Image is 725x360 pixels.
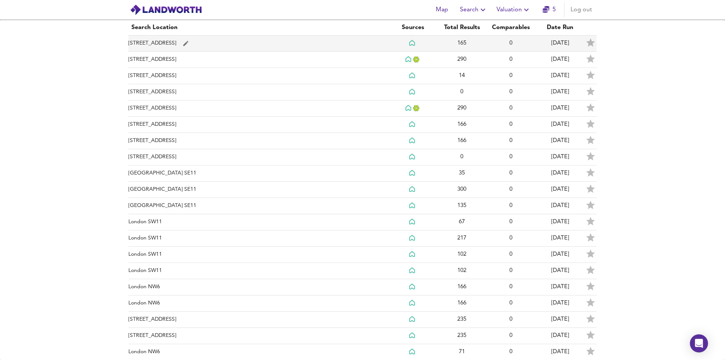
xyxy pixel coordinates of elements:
[128,149,388,165] td: [STREET_ADDRESS]
[535,230,585,247] td: [DATE]
[409,316,416,323] img: Rightmove
[409,202,416,209] img: Rightmove
[535,68,585,84] td: [DATE]
[535,247,585,263] td: [DATE]
[535,312,585,328] td: [DATE]
[128,117,388,133] td: [STREET_ADDRESS]
[460,5,487,15] span: Search
[437,84,486,100] td: 0
[413,105,421,111] img: Land Registry
[128,230,388,247] td: London SW11
[535,100,585,117] td: [DATE]
[437,133,486,149] td: 166
[128,68,388,84] td: [STREET_ADDRESS]
[486,198,535,214] td: 0
[535,149,585,165] td: [DATE]
[128,133,388,149] td: [STREET_ADDRESS]
[430,2,454,17] button: Map
[128,279,388,295] td: London NW6
[128,84,388,100] td: [STREET_ADDRESS]
[409,137,416,144] img: Rightmove
[405,105,413,112] img: Rightmove
[486,52,535,68] td: 0
[535,328,585,344] td: [DATE]
[690,334,708,352] div: Open Intercom Messenger
[486,68,535,84] td: 0
[494,2,534,17] button: Valuation
[486,247,535,263] td: 0
[409,40,416,47] img: Rightmove
[571,5,592,15] span: Log out
[437,182,486,198] td: 300
[128,198,388,214] td: [GEOGRAPHIC_DATA] SE11
[486,328,535,344] td: 0
[437,198,486,214] td: 135
[486,84,535,100] td: 0
[440,23,483,32] div: Total Results
[409,251,416,258] img: Rightmove
[409,72,416,79] img: Rightmove
[128,36,388,52] td: [STREET_ADDRESS]
[437,100,486,117] td: 290
[486,100,535,117] td: 0
[486,230,535,247] td: 0
[433,5,451,15] span: Map
[535,84,585,100] td: [DATE]
[535,182,585,198] td: [DATE]
[535,198,585,214] td: [DATE]
[437,279,486,295] td: 166
[437,247,486,263] td: 102
[437,214,486,230] td: 67
[437,230,486,247] td: 217
[535,279,585,295] td: [DATE]
[409,88,416,96] img: Rightmove
[537,2,561,17] button: 5
[128,247,388,263] td: London SW11
[535,133,585,149] td: [DATE]
[486,295,535,312] td: 0
[128,312,388,328] td: [STREET_ADDRESS]
[128,263,388,279] td: London SW11
[130,4,202,15] img: logo
[437,295,486,312] td: 166
[437,52,486,68] td: 290
[437,165,486,182] td: 35
[486,182,535,198] td: 0
[486,117,535,133] td: 0
[391,23,434,32] div: Sources
[409,283,416,290] img: Rightmove
[486,165,535,182] td: 0
[128,328,388,344] td: [STREET_ADDRESS]
[437,328,486,344] td: 235
[535,295,585,312] td: [DATE]
[543,5,556,15] a: 5
[413,56,421,63] img: Land Registry
[409,235,416,242] img: Rightmove
[409,348,416,355] img: Rightmove
[409,153,416,161] img: Rightmove
[405,56,413,63] img: Rightmove
[535,165,585,182] td: [DATE]
[128,295,388,312] td: London NW6
[437,263,486,279] td: 102
[486,149,535,165] td: 0
[486,263,535,279] td: 0
[535,117,585,133] td: [DATE]
[437,68,486,84] td: 14
[486,279,535,295] td: 0
[128,20,388,36] th: Search Location
[128,100,388,117] td: [STREET_ADDRESS]
[409,218,416,226] img: Rightmove
[409,186,416,193] img: Rightmove
[409,170,416,177] img: Rightmove
[535,263,585,279] td: [DATE]
[128,52,388,68] td: [STREET_ADDRESS]
[535,214,585,230] td: [DATE]
[538,23,582,32] div: Date Run
[497,5,531,15] span: Valuation
[437,149,486,165] td: 0
[409,121,416,128] img: Rightmove
[409,300,416,307] img: Rightmove
[457,2,491,17] button: Search
[489,23,532,32] div: Comparables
